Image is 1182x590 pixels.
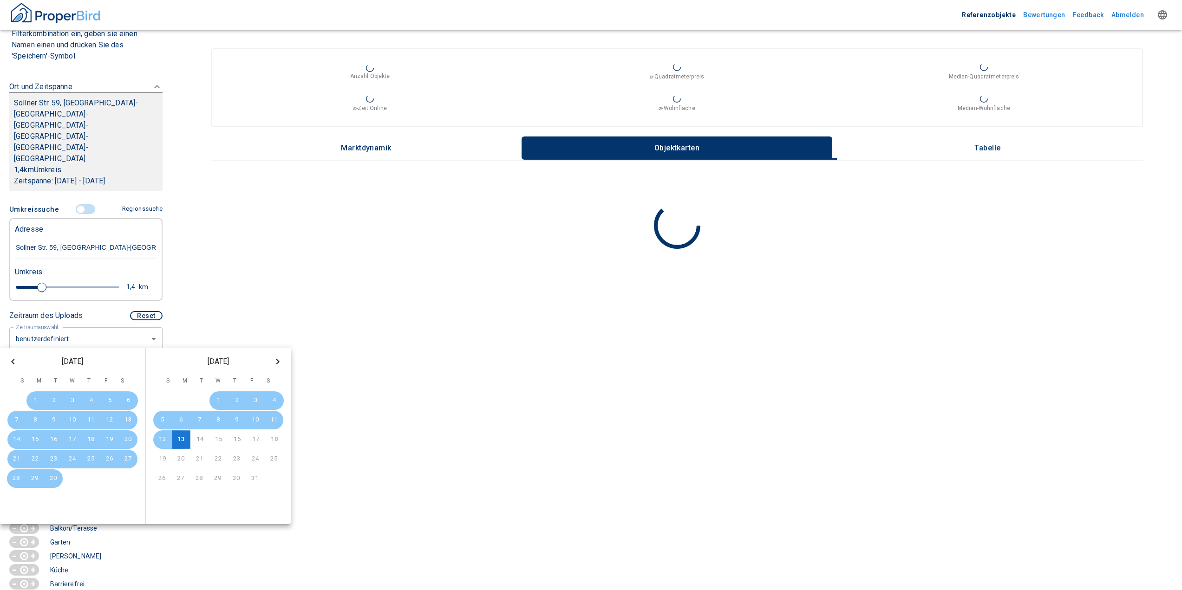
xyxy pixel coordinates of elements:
p: Sollner Str. 59, [GEOGRAPHIC_DATA]-[GEOGRAPHIC_DATA]-[GEOGRAPHIC_DATA]-[GEOGRAPHIC_DATA]-[GEOGRAP... [14,97,158,164]
button: Sep 4, 2025 [82,391,101,410]
div: wrapped label tabs example [211,136,1143,160]
button: Oct 2, 2025 [228,391,247,410]
button: Sep 23, 2025 [45,450,63,468]
button: Sep 24, 2025 [63,450,82,468]
button: Sep 15, 2025 [26,430,45,449]
span: W [210,372,227,390]
button: Sep 12, 2025 [100,411,119,429]
button: Sep 19, 2025 [100,430,119,449]
img: ProperBird Logo and Home Button [9,1,102,25]
button: Sep 13, 2025 [119,411,137,429]
span: T [227,372,243,390]
button: Sep 9, 2025 [45,411,63,429]
p: Median-Wohnfläche [958,104,1010,112]
button: Sep 7, 2025 [7,411,26,429]
span: [DATE] [208,355,229,368]
button: Sep 29, 2025 [26,469,44,488]
button: -+ [9,536,39,548]
p: + [29,551,38,561]
button: Regionssuche [118,201,163,217]
button: Sep 22, 2025 [26,450,45,468]
span: T [81,372,98,390]
p: ⌀-Zeit Online [353,104,386,112]
p: Tabelle [965,144,1011,152]
p: Marktdynamik [341,144,392,152]
button: -+ [9,578,39,590]
button: Oct 9, 2025 [228,411,246,429]
span: [DATE] [62,355,84,368]
p: ⌀-Wohnfläche [659,104,695,112]
button: Sep 21, 2025 [7,450,26,468]
button: Oct 5, 2025 [153,411,172,429]
span: S [160,372,176,390]
button: Sep 5, 2025 [101,391,119,410]
p: + [29,524,38,533]
button: Sep 20, 2025 [119,430,137,449]
p: - [10,550,19,563]
button: Oct 11, 2025 [265,411,283,429]
button: Sep 14, 2025 [7,430,26,449]
input: Adresse ändern [15,237,157,259]
p: + [29,579,38,589]
p: Zeitspanne: [DATE] - [DATE] [14,175,158,187]
span: S [14,372,31,390]
p: Adresse [15,224,43,235]
button: Oct 7, 2025 [190,411,209,429]
button: Umkreissuche [9,201,63,218]
button: Feedback [1069,6,1108,24]
p: 1,4 km Umkreis [14,164,158,175]
button: Next month [272,356,283,367]
button: -+ [9,522,39,534]
button: Sep 2, 2025 [45,391,64,410]
span: S [260,372,277,390]
button: Referenzobjekte [958,6,1019,24]
button: Sep 25, 2025 [82,450,100,468]
button: Sep 8, 2025 [26,411,45,429]
button: Oct 10, 2025 [246,411,265,429]
button: Reset [130,311,163,320]
button: Oct 6, 2025 [172,411,190,429]
div: Ort und ZeitspanneSollner Str. 59, [GEOGRAPHIC_DATA]-[GEOGRAPHIC_DATA]-[GEOGRAPHIC_DATA]-[GEOGRAP... [9,72,163,201]
span: T [47,372,64,390]
button: Sep 30, 2025 [44,469,63,488]
button: 1,4km [123,280,152,294]
button: Sep 1, 2025 [26,391,45,410]
p: Anzahl Objekte [350,72,390,80]
span: F [243,372,260,390]
p: Küche [48,567,69,573]
p: Median-Quadratmeterpreis [949,72,1019,81]
p: - [10,536,19,549]
p: Objektkarten [654,144,700,152]
button: Sep 17, 2025 [63,430,82,449]
button: Sep 6, 2025 [119,391,138,410]
p: ⌀-Quadratmeterpreis [650,72,704,81]
button: Bewertungen [1019,6,1069,24]
button: Sep 26, 2025 [100,450,119,468]
p: [PERSON_NAME] [48,553,102,559]
button: Sep 27, 2025 [119,450,137,468]
p: Barrierefrei [48,581,85,587]
button: Oct 12, 2025 [153,430,172,449]
button: Oct 13, 2025 [172,430,190,449]
button: -+ [9,564,39,576]
p: + [29,565,38,575]
p: - [10,564,19,577]
button: Oct 8, 2025 [209,411,228,429]
p: Zeitraum des Uploads [9,310,83,321]
p: Ort und Zeitspanne [9,81,72,92]
div: 1,4 [125,281,142,293]
div: km [142,281,150,293]
button: Oct 1, 2025 [209,391,228,410]
button: Sep 18, 2025 [82,430,100,449]
button: Sep 28, 2025 [7,469,26,488]
p: + [29,538,38,547]
button: Oct 4, 2025 [265,391,284,410]
button: Sep 11, 2025 [82,411,100,429]
span: S [114,372,131,390]
button: Sep 3, 2025 [64,391,82,410]
span: T [193,372,210,390]
p: Garten [48,539,71,545]
p: Balkon/Terasse [48,525,98,532]
button: ProperBird Logo and Home Button [9,1,102,28]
